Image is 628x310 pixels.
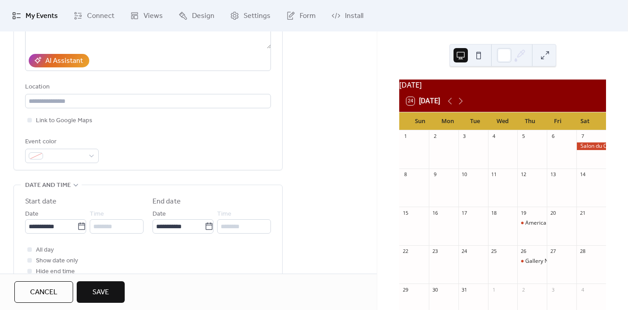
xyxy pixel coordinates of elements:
[549,209,556,216] div: 20
[549,171,556,178] div: 13
[579,133,586,140] div: 7
[172,4,221,28] a: Design
[399,80,606,90] div: [DATE]
[432,286,438,293] div: 30
[491,248,497,255] div: 25
[325,4,370,28] a: Install
[192,11,214,22] span: Design
[525,257,565,265] div: Gallery North PJ
[549,133,556,140] div: 6
[5,4,65,28] a: My Events
[432,248,438,255] div: 23
[491,209,497,216] div: 18
[36,266,75,277] span: Hide end time
[345,11,363,22] span: Install
[517,219,547,227] div: American Chocolate Week
[25,137,97,147] div: Event color
[544,112,571,130] div: Fri
[579,248,586,255] div: 28
[402,286,409,293] div: 29
[571,112,599,130] div: Sat
[402,248,409,255] div: 22
[25,180,71,191] span: Date and time
[153,209,166,220] span: Date
[517,257,547,265] div: Gallery North PJ
[491,286,497,293] div: 1
[549,286,556,293] div: 3
[223,4,277,28] a: Settings
[77,281,125,303] button: Save
[87,11,114,22] span: Connect
[26,11,58,22] span: My Events
[92,287,109,298] span: Save
[520,286,527,293] div: 2
[25,82,269,93] div: Location
[461,209,468,216] div: 17
[123,4,170,28] a: Views
[525,219,591,227] div: American Chocolate Week
[461,286,468,293] div: 31
[432,133,438,140] div: 2
[462,112,489,130] div: Tue
[520,209,527,216] div: 19
[461,171,468,178] div: 10
[434,112,461,130] div: Mon
[217,209,231,220] span: Time
[144,11,163,22] span: Views
[491,133,497,140] div: 4
[579,286,586,293] div: 4
[520,133,527,140] div: 5
[153,196,181,207] div: End date
[402,209,409,216] div: 15
[461,133,468,140] div: 3
[579,209,586,216] div: 21
[549,248,556,255] div: 27
[244,11,270,22] span: Settings
[30,287,57,298] span: Cancel
[520,248,527,255] div: 26
[36,115,92,126] span: Link to Google Maps
[402,133,409,140] div: 1
[520,171,527,178] div: 12
[25,196,57,207] div: Start date
[36,256,78,266] span: Show date only
[29,54,89,67] button: AI Assistant
[36,245,54,256] span: All day
[45,56,83,66] div: AI Assistant
[403,95,443,107] button: 24[DATE]
[14,281,73,303] button: Cancel
[25,209,39,220] span: Date
[90,209,104,220] span: Time
[576,142,606,150] div: Salon du Chocolat
[432,209,438,216] div: 16
[516,112,544,130] div: Thu
[491,171,497,178] div: 11
[579,171,586,178] div: 14
[432,171,438,178] div: 9
[279,4,323,28] a: Form
[300,11,316,22] span: Form
[67,4,121,28] a: Connect
[489,112,516,130] div: Wed
[406,112,434,130] div: Sun
[461,248,468,255] div: 24
[402,171,409,178] div: 8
